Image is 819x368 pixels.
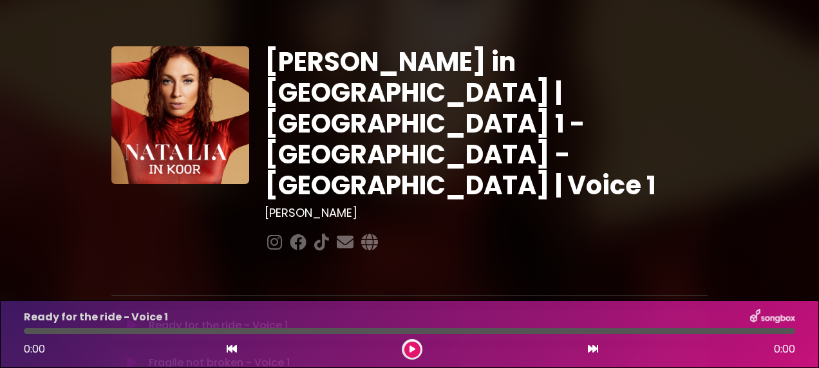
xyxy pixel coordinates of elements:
[24,309,168,325] p: Ready for the ride - Voice 1
[265,206,708,220] h3: [PERSON_NAME]
[111,46,249,184] img: YTVS25JmS9CLUqXqkEhs
[750,309,795,326] img: songbox-logo-white.png
[265,46,708,201] h1: [PERSON_NAME] in [GEOGRAPHIC_DATA] | [GEOGRAPHIC_DATA] 1 - [GEOGRAPHIC_DATA] - [GEOGRAPHIC_DATA] ...
[24,342,45,356] span: 0:00
[774,342,795,357] span: 0:00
